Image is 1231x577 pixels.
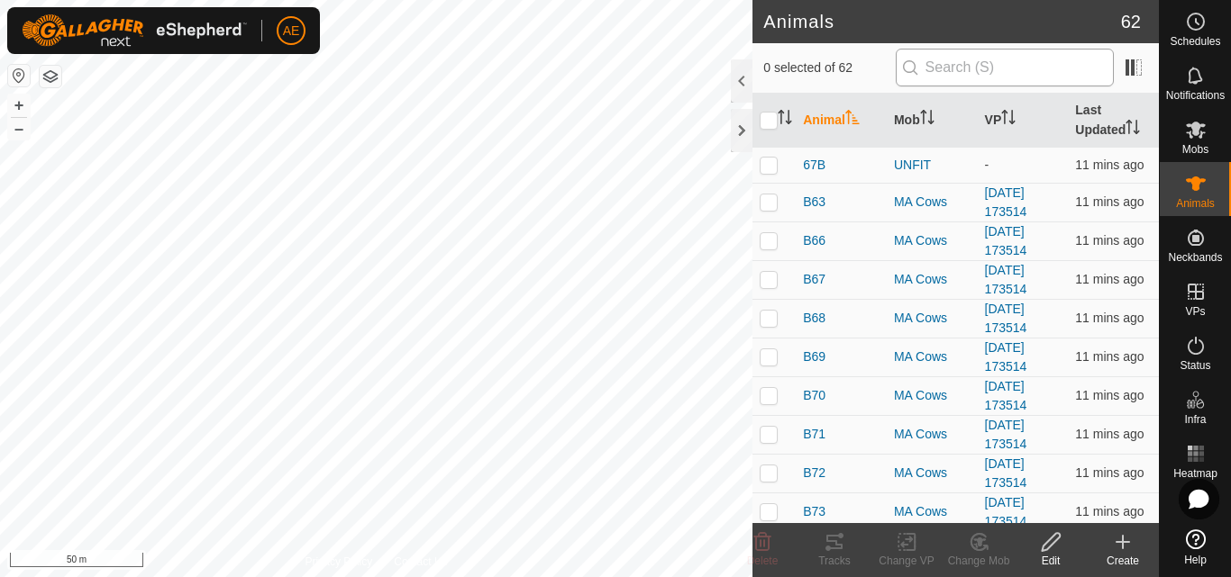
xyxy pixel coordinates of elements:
span: 27 Aug 2025, 8:05 am [1075,388,1144,402]
span: B68 [803,309,825,328]
span: Delete [747,554,779,567]
span: B70 [803,386,825,405]
span: VPs [1185,306,1205,317]
th: Mob [887,94,978,148]
div: MA Cows [894,231,971,250]
div: MA Cows [894,502,971,521]
a: [DATE] 173514 [985,379,1027,412]
span: B71 [803,425,825,444]
th: VP [978,94,1069,148]
span: Neckbands [1168,252,1222,263]
span: 0 selected of 62 [763,59,895,77]
span: AE [283,22,300,41]
p-sorticon: Activate to sort [920,113,935,127]
a: [DATE] 173514 [985,302,1027,335]
span: Notifications [1166,90,1225,101]
div: MA Cows [894,386,971,405]
span: Animals [1176,198,1215,209]
a: Privacy Policy [305,554,373,570]
div: Change Mob [943,553,1015,569]
a: Contact Us [394,554,447,570]
span: B72 [803,464,825,482]
span: B66 [803,231,825,250]
img: Gallagher Logo [22,14,247,47]
input: Search (S) [896,49,1114,86]
span: B73 [803,502,825,521]
p-sorticon: Activate to sort [845,113,860,127]
a: [DATE] 173514 [985,456,1027,490]
a: [DATE] 173514 [985,224,1027,257]
a: [DATE] 173514 [985,495,1027,528]
a: [DATE] 173514 [985,418,1027,451]
span: 62 [1121,8,1141,35]
span: Infra [1184,414,1206,425]
span: 27 Aug 2025, 8:05 am [1075,272,1144,286]
span: Heatmap [1173,468,1217,479]
span: 27 Aug 2025, 8:05 am [1075,311,1144,325]
button: – [8,118,30,140]
span: Help [1184,554,1207,565]
button: + [8,95,30,116]
span: 27 Aug 2025, 8:05 am [1075,158,1144,172]
th: Animal [796,94,887,148]
div: Edit [1015,553,1087,569]
a: [DATE] 173514 [985,185,1027,219]
a: Help [1160,522,1231,572]
div: MA Cows [894,270,971,289]
th: Last Updated [1068,94,1159,148]
p-sorticon: Activate to sort [1126,122,1140,137]
div: Tracks [798,553,871,569]
span: Mobs [1182,144,1208,155]
a: [DATE] 173514 [985,340,1027,374]
app-display-virtual-paddock-transition: - [985,158,989,172]
p-sorticon: Activate to sort [1001,113,1016,127]
div: MA Cows [894,425,971,444]
span: B69 [803,347,825,366]
button: Reset Map [8,65,30,86]
a: [DATE] 173514 [985,263,1027,296]
p-sorticon: Activate to sort [778,113,792,127]
div: UNFIT [894,156,971,175]
div: Create [1087,553,1159,569]
span: 27 Aug 2025, 8:05 am [1075,465,1144,480]
div: MA Cows [894,193,971,212]
span: 67B [803,156,825,175]
div: MA Cows [894,464,971,482]
div: Change VP [871,553,943,569]
span: Schedules [1170,36,1220,47]
span: 27 Aug 2025, 8:05 am [1075,504,1144,518]
span: B67 [803,270,825,289]
span: 27 Aug 2025, 8:05 am [1075,233,1144,248]
span: 27 Aug 2025, 8:05 am [1075,427,1144,441]
h2: Animals [763,11,1121,32]
div: MA Cows [894,309,971,328]
button: Map Layers [40,66,61,87]
span: B63 [803,193,825,212]
span: 27 Aug 2025, 8:05 am [1075,349,1144,364]
span: Status [1180,360,1210,371]
div: MA Cows [894,347,971,366]
span: 27 Aug 2025, 8:05 am [1075,194,1144,209]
